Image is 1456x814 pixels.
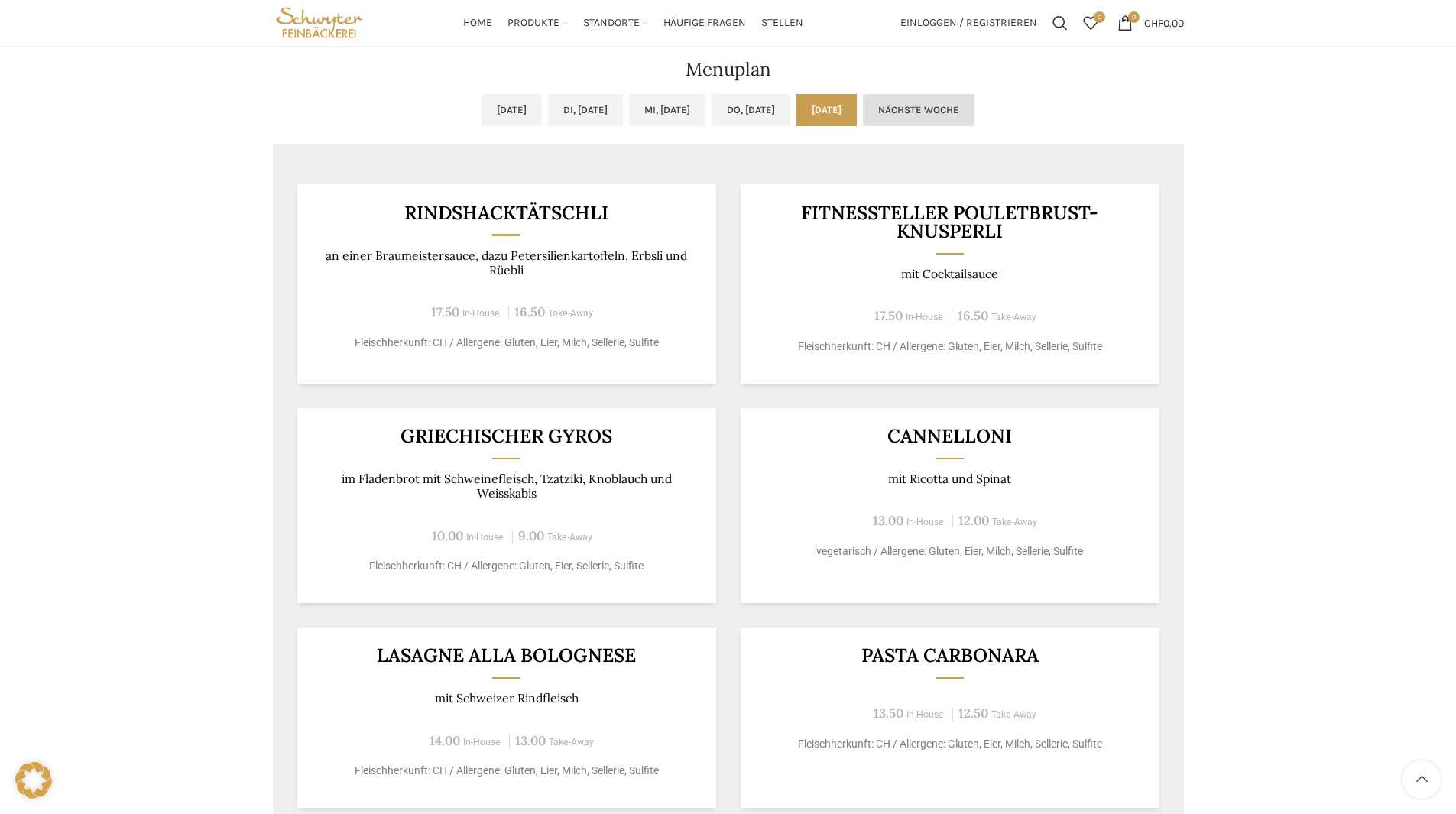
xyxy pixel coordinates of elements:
[759,543,1140,559] p: vegetarisch / Allergene: Gluten, Eier, Milch, Sellerie, Sulfite
[547,532,592,543] span: Take-Away
[992,517,1037,527] span: Take-Away
[991,312,1036,323] span: Take-Away
[273,15,367,28] a: Site logo
[873,512,903,529] span: 13.00
[1144,16,1163,29] span: CHF
[316,426,697,446] h3: Griechischer Gyros
[759,426,1140,446] h3: Cannelloni
[518,527,544,544] span: 9.00
[759,267,1140,281] p: mit Cocktailsauce
[796,94,857,126] a: [DATE]
[906,709,944,720] span: In-House
[316,248,697,278] p: an einer Braumeistersauce, dazu Petersilienkartoffeln, Erbsli und Rüebli
[629,94,705,126] a: Mi, [DATE]
[759,339,1140,355] p: Fleischherkunft: CH / Allergene: Gluten, Eier, Milch, Sellerie, Sulfite
[906,517,944,527] span: In-House
[514,303,545,320] span: 16.50
[906,312,943,323] span: In-House
[958,512,989,529] span: 12.00
[893,8,1045,38] a: Einloggen / Registrieren
[874,307,903,324] span: 17.50
[663,16,746,31] span: Häufige Fragen
[583,8,648,38] a: Standorte
[759,203,1140,241] h3: Fitnessteller Pouletbrust-Knusperli
[316,558,697,574] p: Fleischherkunft: CH / Allergene: Gluten, Eier, Sellerie, Sulfite
[316,646,697,665] h3: Lasagne alla Bolognese
[316,335,697,351] p: Fleischherkunft: CH / Allergene: Gluten, Eier, Milch, Sellerie, Sulfite
[1075,8,1106,38] a: 0
[761,16,803,31] span: Stellen
[991,709,1036,720] span: Take-Away
[712,94,790,126] a: Do, [DATE]
[462,308,500,319] span: In-House
[316,691,697,705] p: mit Schweizer Rindfleisch
[1094,11,1105,23] span: 0
[432,527,463,544] span: 10.00
[1075,8,1106,38] div: Meine Wunschliste
[900,18,1037,28] span: Einloggen / Registrieren
[759,736,1140,752] p: Fleischherkunft: CH / Allergene: Gluten, Eier, Milch, Sellerie, Sulfite
[430,732,460,749] span: 14.00
[463,16,492,31] span: Home
[482,94,542,126] a: [DATE]
[958,705,988,722] span: 12.50
[431,303,459,320] span: 17.50
[507,8,568,38] a: Produkte
[507,16,559,31] span: Produkte
[463,737,501,748] span: In-House
[316,472,697,501] p: im Fladenbrot mit Schweinefleisch, Tzatziki, Knoblauch und Weisskabis
[1110,8,1192,38] a: 0 CHF0.00
[316,203,697,222] h3: Rindshacktätschli
[549,737,594,748] span: Take-Away
[463,8,492,38] a: Home
[583,16,640,31] span: Standorte
[958,307,988,324] span: 16.50
[1402,760,1441,799] a: Scroll to top button
[1144,16,1184,29] bdi: 0.00
[466,532,504,543] span: In-House
[1045,8,1075,38] a: Suchen
[863,94,974,126] a: Nächste Woche
[374,8,892,38] div: Main navigation
[663,8,746,38] a: Häufige Fragen
[316,763,697,779] p: Fleischherkunft: CH / Allergene: Gluten, Eier, Milch, Sellerie, Sulfite
[548,94,623,126] a: Di, [DATE]
[515,732,546,749] span: 13.00
[273,60,1184,79] h2: Menuplan
[759,472,1140,486] p: mit Ricotta und Spinat
[761,8,803,38] a: Stellen
[759,646,1140,665] h3: Pasta Carbonara
[1128,11,1140,23] span: 0
[874,705,903,722] span: 13.50
[548,308,593,319] span: Take-Away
